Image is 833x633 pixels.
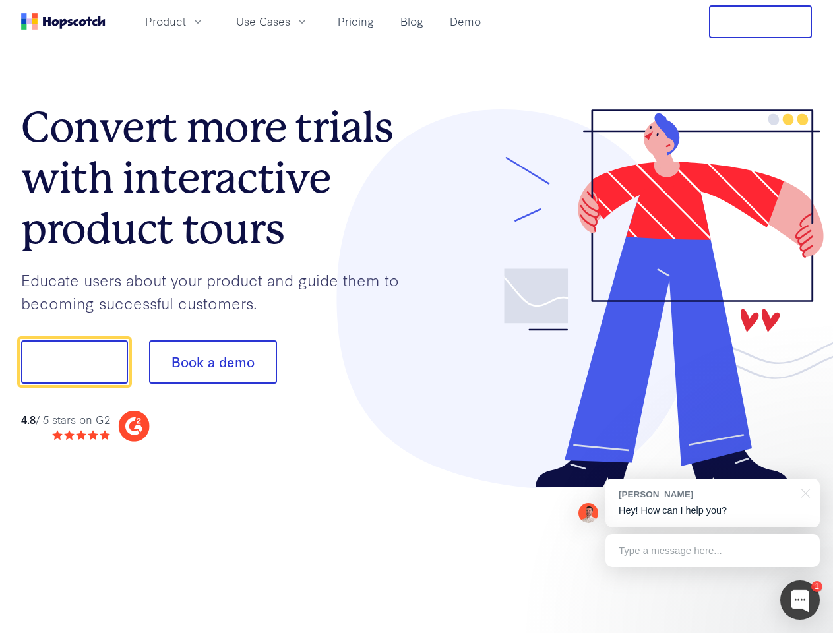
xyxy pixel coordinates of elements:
a: Blog [395,11,429,32]
a: Demo [445,11,486,32]
button: Product [137,11,212,32]
p: Educate users about your product and guide them to becoming successful customers. [21,268,417,314]
strong: 4.8 [21,411,36,427]
button: Free Trial [709,5,812,38]
a: Home [21,13,106,30]
img: Mark Spera [578,503,598,523]
div: 1 [811,581,822,592]
div: [PERSON_NAME] [619,488,793,500]
h1: Convert more trials with interactive product tours [21,102,417,254]
p: Hey! How can I help you? [619,504,807,518]
button: Use Cases [228,11,317,32]
button: Show me! [21,340,128,384]
a: Pricing [332,11,379,32]
div: Type a message here... [605,534,820,567]
span: Use Cases [236,13,290,30]
div: / 5 stars on G2 [21,411,110,428]
span: Product [145,13,186,30]
button: Book a demo [149,340,277,384]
